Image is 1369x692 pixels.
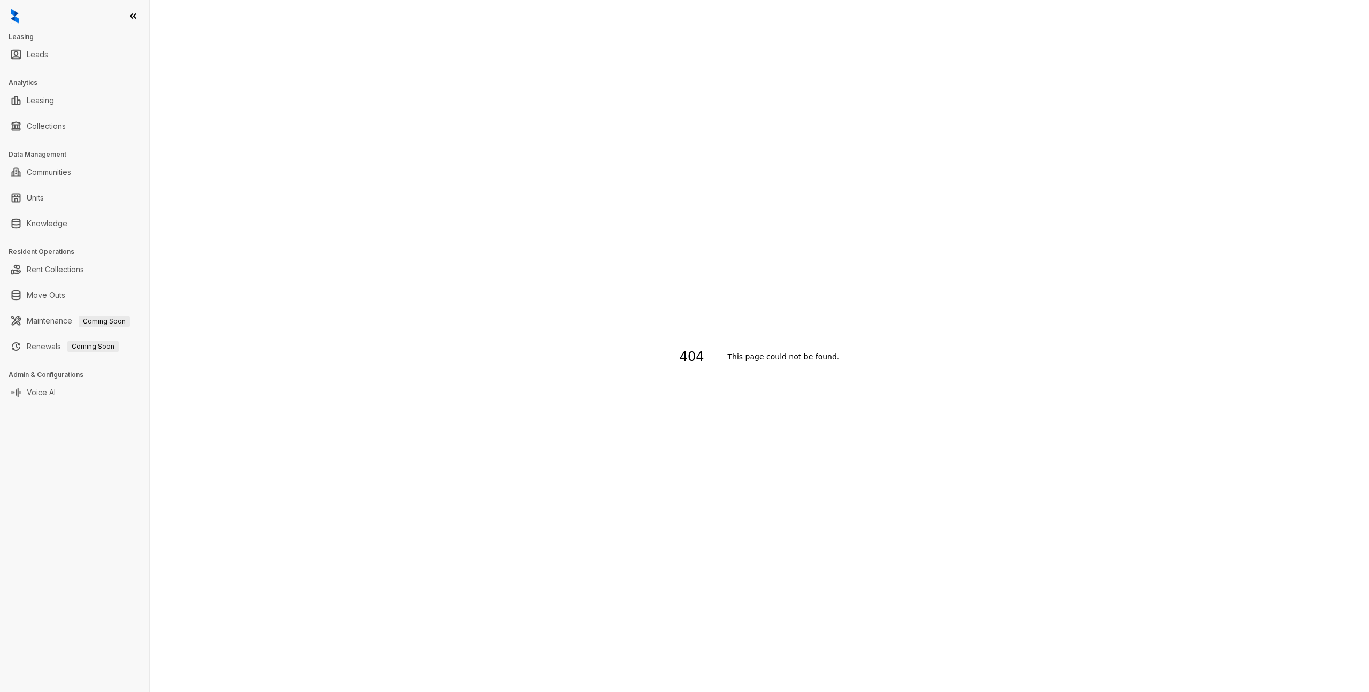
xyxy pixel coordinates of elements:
[9,78,149,88] h3: Analytics
[27,90,54,111] a: Leasing
[2,259,147,280] li: Rent Collections
[79,316,130,327] span: Coming Soon
[2,382,147,403] li: Voice AI
[2,162,147,183] li: Communities
[27,187,44,209] a: Units
[2,187,147,209] li: Units
[9,370,149,380] h3: Admin & Configurations
[11,9,19,24] img: logo
[2,310,147,332] li: Maintenance
[27,285,65,306] a: Move Outs
[680,344,717,370] h1: 404
[9,247,149,257] h3: Resident Operations
[728,349,840,364] h2: This page could not be found .
[27,336,119,357] a: RenewalsComing Soon
[2,44,147,65] li: Leads
[27,259,84,280] a: Rent Collections
[27,162,71,183] a: Communities
[2,90,147,111] li: Leasing
[9,32,149,42] h3: Leasing
[27,116,66,137] a: Collections
[27,44,48,65] a: Leads
[9,150,149,159] h3: Data Management
[27,382,56,403] a: Voice AI
[27,213,67,234] a: Knowledge
[67,341,119,352] span: Coming Soon
[2,285,147,306] li: Move Outs
[2,213,147,234] li: Knowledge
[2,336,147,357] li: Renewals
[2,116,147,137] li: Collections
